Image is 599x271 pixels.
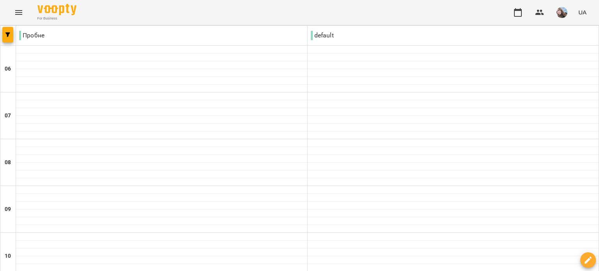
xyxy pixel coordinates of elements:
[556,7,567,18] img: bf9a92cc88290a008437499403f6dd0a.jpg
[19,31,44,40] p: Пробне
[5,112,11,120] h6: 07
[578,8,587,16] span: UA
[37,4,76,15] img: Voopty Logo
[5,65,11,73] h6: 06
[5,158,11,167] h6: 08
[311,31,334,40] p: default
[5,205,11,214] h6: 09
[5,252,11,260] h6: 10
[575,5,590,19] button: UA
[37,16,76,21] span: For Business
[9,3,28,22] button: Menu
